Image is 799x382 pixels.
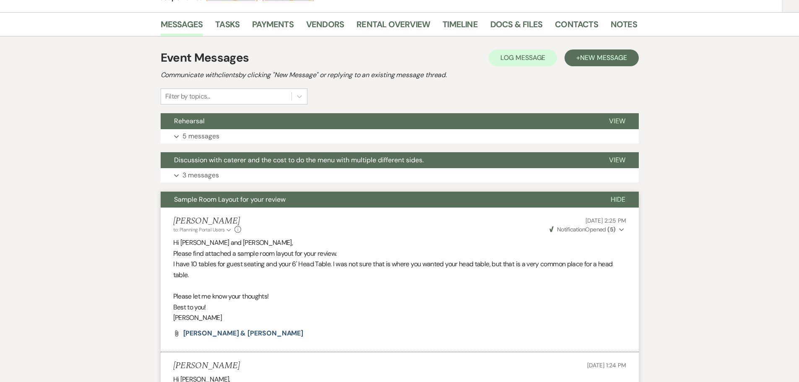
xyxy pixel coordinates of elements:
[596,113,639,129] button: View
[597,192,639,208] button: Hide
[442,18,478,36] a: Timeline
[489,49,557,66] button: Log Message
[252,18,294,36] a: Payments
[161,18,203,36] a: Messages
[500,53,545,62] span: Log Message
[609,156,625,164] span: View
[173,302,626,313] p: Best to you!
[161,152,596,168] button: Discussion with caterer and the cost to do the menu with multiple different sides.
[161,70,639,80] h2: Communicate with clients by clicking "New Message" or replying to an existing message thread.
[548,225,626,234] button: NotificationOpened (5)
[161,129,639,143] button: 5 messages
[173,291,626,302] p: Please let me know your thoughts!
[306,18,344,36] a: Vendors
[173,226,233,234] button: to: Planning Portal Users
[611,195,625,204] span: Hide
[174,156,424,164] span: Discussion with caterer and the cost to do the menu with multiple different sides.
[607,226,615,233] strong: ( 5 )
[173,312,626,323] p: [PERSON_NAME]
[215,18,239,36] a: Tasks
[174,195,286,204] span: Sample Room Layout for your review
[609,117,625,125] span: View
[596,152,639,168] button: View
[587,361,626,369] span: [DATE] 1:24 PM
[357,18,430,36] a: Rental Overview
[183,329,304,338] span: [PERSON_NAME] & [PERSON_NAME]
[565,49,638,66] button: +New Message
[173,237,626,248] p: Hi [PERSON_NAME] and [PERSON_NAME],
[173,248,626,259] p: Please find attached a sample room layout for your review.
[173,361,240,371] h5: [PERSON_NAME]
[549,226,616,233] span: Opened
[173,226,225,233] span: to: Planning Portal Users
[161,113,596,129] button: Rehearsal
[182,131,219,142] p: 5 messages
[586,217,626,224] span: [DATE] 2:25 PM
[161,192,597,208] button: Sample Room Layout for your review
[161,168,639,182] button: 3 messages
[165,91,210,101] div: Filter by topics...
[173,216,242,226] h5: [PERSON_NAME]
[580,53,627,62] span: New Message
[557,226,585,233] span: Notification
[182,170,219,181] p: 3 messages
[174,117,205,125] span: Rehearsal
[555,18,598,36] a: Contacts
[183,330,304,337] a: [PERSON_NAME] & [PERSON_NAME]
[173,259,626,280] p: I have 10 tables for guest seating and your 6' Head Table. I was not sure that is where you wante...
[490,18,542,36] a: Docs & Files
[611,18,637,36] a: Notes
[161,49,249,67] h1: Event Messages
